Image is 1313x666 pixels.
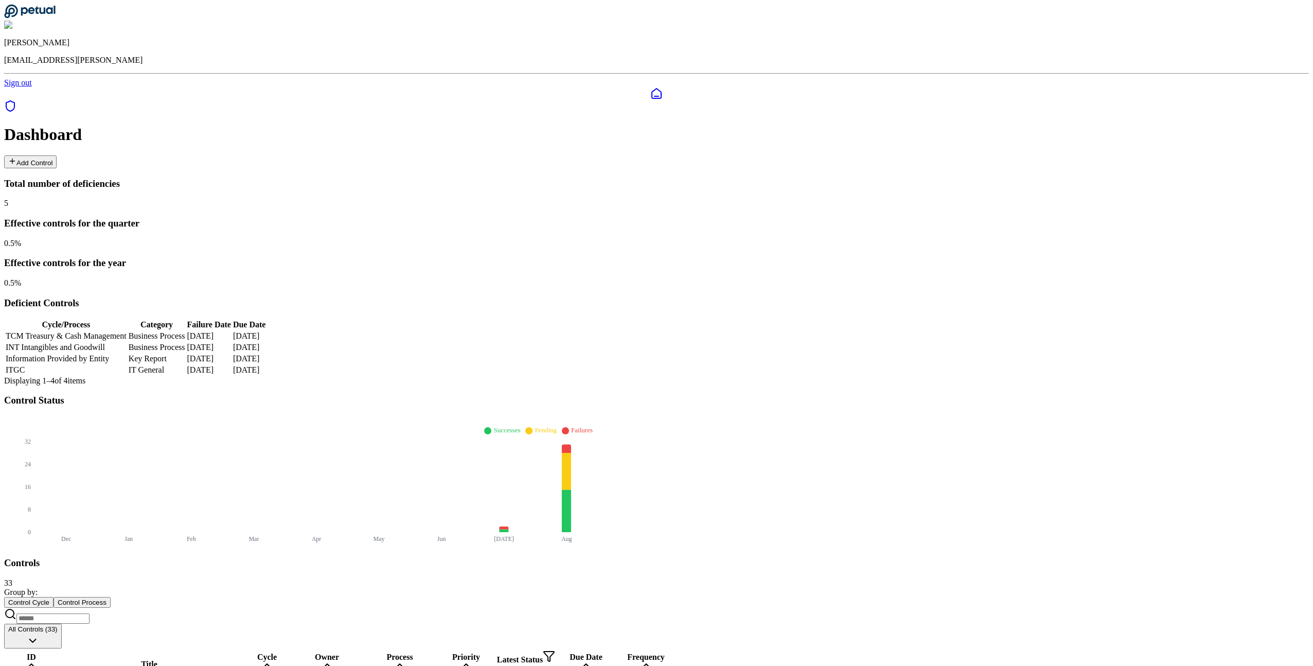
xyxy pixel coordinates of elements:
[25,483,31,490] tspan: 16
[4,155,57,168] button: Add Control
[233,320,267,330] th: Due Date
[560,653,612,662] div: Due Date
[4,38,1309,47] p: [PERSON_NAME]
[5,331,127,341] td: TCM Treasury & Cash Management
[494,535,514,542] tspan: [DATE]
[4,395,1309,406] h3: Control Status
[4,557,1309,569] h3: Controls
[4,11,56,20] a: Go to Dashboard
[571,426,593,434] span: Failures
[4,376,85,385] span: Displaying 1– 4 of 4 items
[4,624,62,649] button: All Controls (33)
[4,125,1309,144] h1: Dashboard
[4,21,74,30] img: Shekhar Khedekar
[128,354,186,364] td: Key Report
[437,535,446,542] tspan: Jun
[5,342,127,353] td: INT Intangibles and Goodwill
[249,535,259,542] tspan: Mar
[295,653,359,662] div: Owner
[4,78,32,87] a: Sign out
[5,320,127,330] th: Cycle/Process
[4,597,54,608] button: Control Cycle
[4,199,8,207] span: 5
[186,331,231,341] td: [DATE]
[4,579,12,587] span: 33
[233,354,267,364] td: [DATE]
[186,354,231,364] td: [DATE]
[493,426,520,434] span: Successes
[4,239,21,248] span: 0.5 %
[4,178,1309,189] h3: Total number of deficiencies
[4,56,1309,65] p: [EMAIL_ADDRESS][PERSON_NAME]
[61,535,71,542] tspan: Dec
[128,331,186,341] td: Business Process
[5,354,127,364] td: Information Provided by Entity
[125,535,133,542] tspan: Jan
[233,331,267,341] td: [DATE]
[28,529,31,536] tspan: 0
[128,365,186,375] td: IT General
[4,297,1309,309] h3: Deficient Controls
[374,535,385,542] tspan: May
[187,535,196,542] tspan: Feb
[28,506,31,513] tspan: 8
[233,365,267,375] td: [DATE]
[186,320,231,330] th: Failure Date
[312,535,322,542] tspan: Apr
[4,87,1309,100] a: Dashboard
[440,653,492,662] div: Priority
[128,342,186,353] td: Business Process
[5,365,127,375] td: ITGC
[233,342,267,353] td: [DATE]
[128,320,186,330] th: Category
[8,625,58,633] span: All Controls (33)
[361,653,438,662] div: Process
[25,438,31,445] tspan: 32
[4,218,1309,229] h3: Effective controls for the quarter
[4,588,38,597] span: Group by:
[4,278,21,287] span: 0.5 %
[54,597,111,608] button: Control Process
[494,650,558,664] div: Latest Status
[535,426,557,434] span: Pending
[186,365,231,375] td: [DATE]
[4,257,1309,269] h3: Effective controls for the year
[25,461,31,468] tspan: 24
[614,653,678,662] div: Frequency
[241,653,293,662] div: Cycle
[6,653,57,662] div: ID
[4,105,16,114] a: SOC 1 Reports
[561,535,572,542] tspan: Aug
[186,342,231,353] td: [DATE]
